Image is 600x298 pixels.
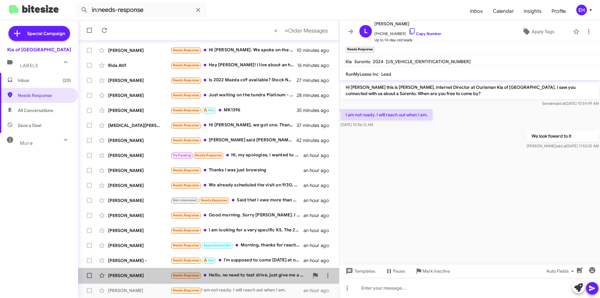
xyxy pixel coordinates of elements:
[297,77,334,83] div: 27 minutes ago
[303,152,334,159] div: an hour ago
[173,213,199,217] span: Needs Response
[541,265,581,277] button: Auto Fields
[201,198,227,202] span: Needs Response
[7,47,71,53] div: Kia of [GEOGRAPHIC_DATA]
[173,93,199,97] span: Needs Response
[281,24,332,37] button: Next
[173,48,199,52] span: Needs Response
[108,197,171,204] div: [PERSON_NAME]
[171,257,303,264] div: I'm supposed to come [DATE] at nine I spoke with [PERSON_NAME]
[380,265,410,277] button: Pause
[18,107,53,114] span: All Conversations
[297,137,334,144] div: 42 minutes ago
[171,137,297,144] div: [PERSON_NAME] said [PERSON_NAME] sold the bmw
[173,78,199,82] span: Needs Response
[346,71,379,77] span: RunMyLease Inc
[297,107,334,114] div: 35 minutes ago
[303,182,334,189] div: an hour ago
[171,272,309,279] div: Hello, no need to test drive, just give me a quote directly.
[171,197,303,204] div: Said that I owe more than what it's worth
[386,59,471,64] span: [US_VEHICLE_IDENTIFICATION_NUMBER]
[547,2,571,20] a: Profile
[297,62,334,68] div: 16 minutes ago
[108,272,171,279] div: [PERSON_NAME]
[303,197,334,204] div: an hour ago
[171,92,297,99] div: Just waiting on the tundra Platinum - hopefully we can come to an agreement on price when i come ...
[344,265,375,277] span: Templates
[171,122,297,129] div: Hi [PERSON_NAME], we got one. Thank you
[465,2,488,20] a: Inbox
[171,47,297,54] div: Hi [PERSON_NAME]. We spoke on the phone about this vehicle as well. With it still sitting on the ...
[546,265,576,277] span: Auto Fields
[532,26,554,37] span: Apply Tags
[173,183,199,187] span: Needs Response
[270,24,281,37] button: Previous
[108,167,171,174] div: [PERSON_NAME]
[374,37,441,43] span: Up to 14-day-old leads
[108,107,171,114] div: [PERSON_NAME]
[195,153,222,157] span: Needs Response
[297,47,334,53] div: 10 minutes ago
[173,138,199,142] span: Needs Response
[341,122,373,127] span: [DATE] 10:56:12 AM
[381,71,391,77] span: Lead
[422,265,450,277] span: Mark Inactive
[62,77,71,83] span: (20)
[108,47,171,53] div: [PERSON_NAME]
[354,59,370,64] span: Sorento
[171,182,303,189] div: We already scheduled the visit on 9/30, online.
[339,265,380,277] button: Templates
[408,31,441,36] a: Copy Number
[173,153,191,157] span: Try Pausing
[18,77,71,83] span: Inbox
[303,242,334,249] div: an hour ago
[108,92,171,98] div: [PERSON_NAME]
[108,227,171,234] div: [PERSON_NAME]
[542,101,599,106] span: Sender [DATE] 10:54:49 AM
[374,20,441,28] span: [PERSON_NAME]
[171,107,297,114] div: MK1396
[506,26,570,37] button: Apply Tags
[303,167,334,174] div: an hour ago
[173,108,199,112] span: Needs Response
[171,152,303,159] div: Hi, my apologies, i wanted to come in this weekend to check out the Sorento but am unable to. I m...
[108,122,171,129] div: [MEDICAL_DATA][PERSON_NAME]
[297,92,334,98] div: 28 minutes ago
[108,152,171,159] div: [PERSON_NAME]
[173,273,199,277] span: Needs Response
[346,59,352,64] span: Kia
[373,59,383,64] span: 2024
[288,27,328,34] span: Older Messages
[173,288,199,292] span: Needs Response
[108,257,171,264] div: [PERSON_NAME] -
[173,228,199,232] span: Needs Response
[346,47,374,53] small: Needs Response
[108,137,171,144] div: [PERSON_NAME]
[108,77,171,83] div: [PERSON_NAME]
[108,182,171,189] div: [PERSON_NAME]
[393,265,405,277] span: Pause
[297,122,334,129] div: 37 minutes ago
[271,24,332,37] nav: Page navigation example
[203,243,231,247] span: Appointment Set
[20,63,38,68] span: Labels
[374,28,441,37] span: [PHONE_NUMBER]
[8,26,70,41] a: Special Campaign
[171,242,303,249] div: Morning, thanks for reaching out , Have contacted with [PERSON_NAME] and purchase has been done. ...
[576,5,587,15] div: EH
[27,30,65,37] span: Special Campaign
[488,2,519,20] a: Calendar
[285,27,288,34] span: »
[108,287,171,294] div: [PERSON_NAME]
[171,227,303,234] div: I am looking for a very specific K5. The 2023 model has an ash blue package that i cant seem to f...
[303,287,334,294] div: an hour ago
[18,122,41,129] span: Save a Deal
[303,212,334,219] div: an hour ago
[171,62,297,69] div: Hey [PERSON_NAME]! I live about an hour away, so before I take the time to go in person, I'm just...
[303,257,334,264] div: an hour ago
[519,2,547,20] a: Insights
[108,242,171,249] div: [PERSON_NAME]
